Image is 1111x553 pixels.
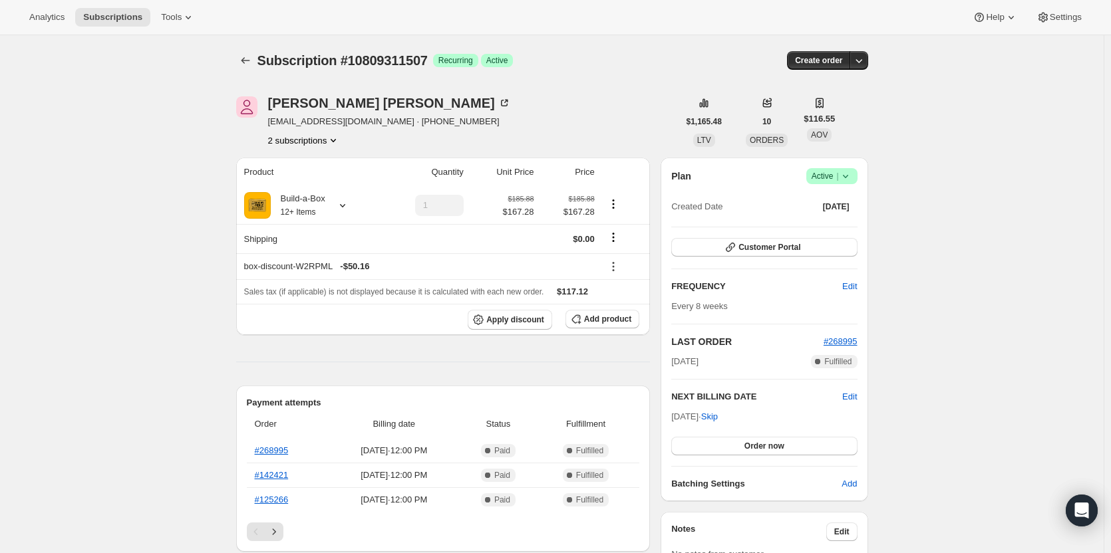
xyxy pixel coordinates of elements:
span: Subscription #10809311507 [257,53,428,68]
span: Tools [161,12,182,23]
h2: Plan [671,169,691,183]
span: [DATE] · [671,411,718,421]
nav: Pagination [247,522,640,541]
button: $1,165.48 [679,112,730,131]
button: Edit [826,522,858,541]
span: Analytics [29,12,65,23]
th: Order [247,409,328,439]
span: Edit [842,280,857,293]
span: Active [486,55,508,66]
button: Shipping actions [603,230,624,245]
h2: LAST ORDER [671,335,824,348]
div: Open Intercom Messenger [1066,495,1098,526]
button: Product actions [603,197,624,211]
a: #268995 [255,445,289,455]
h3: Notes [671,522,826,541]
button: Create order [787,51,850,70]
th: Price [538,158,599,187]
th: Shipping [236,224,381,253]
span: Every 8 weeks [671,301,728,311]
span: Active [812,169,852,183]
button: Next [265,522,283,541]
th: Product [236,158,381,187]
button: Edit [842,390,857,403]
button: Skip [693,406,726,427]
span: Skip [701,410,718,423]
h6: Batching Settings [671,477,842,491]
div: box-discount-W2RPML [244,260,595,273]
small: 12+ Items [281,207,316,217]
span: Fulfilled [824,356,852,367]
span: 10 [762,116,771,127]
span: Apply discount [486,314,544,325]
span: | [836,171,838,181]
button: Help [965,8,1025,27]
button: #268995 [824,335,858,348]
div: [PERSON_NAME] [PERSON_NAME] [268,96,511,110]
span: [DATE] [671,355,699,368]
img: product img [244,192,271,219]
span: Recurring [438,55,473,66]
div: Build-a-Box [271,192,325,219]
span: Paid [494,495,510,505]
button: Product actions [268,134,341,147]
span: Paid [494,470,510,481]
a: #125266 [255,495,289,504]
button: Subscriptions [75,8,150,27]
span: ORDERS [750,136,784,145]
button: Tools [153,8,203,27]
a: #142421 [255,470,289,480]
span: $117.12 [557,286,588,296]
span: $116.55 [804,112,835,126]
button: Customer Portal [671,238,857,257]
span: Fulfilled [576,495,603,505]
button: Order now [671,437,857,455]
span: Fulfilled [576,445,603,456]
span: [DATE] · 12:00 PM [332,493,457,506]
span: [DATE] · 12:00 PM [332,469,457,482]
span: Settings [1050,12,1082,23]
h2: FREQUENCY [671,280,842,293]
button: Analytics [21,8,73,27]
span: Add product [584,314,631,324]
button: Add [834,473,865,495]
span: Sales tax (if applicable) is not displayed because it is calculated with each new order. [244,287,544,296]
button: Add product [565,310,639,328]
span: Order now [744,441,784,451]
span: [DATE] · 12:00 PM [332,444,457,457]
th: Quantity [380,158,467,187]
button: Settings [1029,8,1090,27]
span: Create order [795,55,842,66]
span: Fulfillment [540,417,631,431]
span: $167.28 [503,205,534,219]
th: Unit Price [468,158,538,187]
small: $185.88 [569,195,595,203]
button: Subscriptions [236,51,255,70]
span: $1,165.48 [687,116,722,127]
span: Subscriptions [83,12,142,23]
span: Fulfilled [576,470,603,481]
span: Customer Portal [738,242,800,253]
span: Help [986,12,1004,23]
a: #268995 [824,336,858,346]
span: Paid [494,445,510,456]
span: LTV [697,136,711,145]
span: [EMAIL_ADDRESS][DOMAIN_NAME] · [PHONE_NUMBER] [268,115,511,128]
span: - $50.16 [340,260,369,273]
button: [DATE] [815,197,858,216]
span: Created Date [671,200,722,213]
span: Tamera Thomas [236,96,257,118]
small: $185.88 [508,195,534,203]
span: Billing date [332,417,457,431]
button: Edit [834,276,865,297]
span: $167.28 [542,205,595,219]
h2: Payment attempts [247,396,640,409]
h2: NEXT BILLING DATE [671,390,842,403]
span: Edit [834,526,850,537]
button: 10 [754,112,779,131]
button: Apply discount [468,310,552,330]
span: $0.00 [573,234,595,244]
span: [DATE] [823,201,850,212]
